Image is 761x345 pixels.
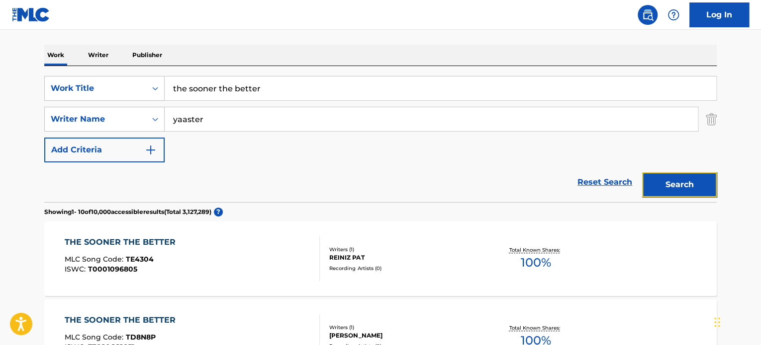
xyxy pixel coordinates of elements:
button: Add Criteria [44,138,165,162]
div: [PERSON_NAME] [329,331,479,340]
p: Writer [85,45,111,66]
button: Search [642,172,717,197]
img: search [642,9,654,21]
span: ? [214,207,223,216]
span: T0001096805 [88,265,137,274]
p: Work [44,45,67,66]
a: THE SOONER THE BETTERMLC Song Code:TE4304ISWC:T0001096805Writers (1)REINIZ PATRecording Artists (... [44,221,717,296]
span: TE4304 [126,255,154,264]
img: MLC Logo [12,7,50,22]
div: THE SOONER THE BETTER [65,236,181,248]
img: Delete Criterion [706,107,717,132]
div: Help [664,5,683,25]
div: THE SOONER THE BETTER [65,314,181,326]
p: Total Known Shares: [509,246,562,254]
form: Search Form [44,76,717,202]
p: Publisher [129,45,165,66]
div: Writers ( 1 ) [329,246,479,253]
iframe: Chat Widget [711,297,761,345]
div: Drag [714,307,720,337]
div: Work Title [51,82,140,94]
span: 100 % [520,254,551,272]
a: Public Search [638,5,658,25]
div: Recording Artists ( 0 ) [329,265,479,272]
span: MLC Song Code : [65,255,126,264]
a: Reset Search [572,171,637,193]
span: MLC Song Code : [65,333,126,342]
span: ISWC : [65,265,88,274]
a: Log In [689,2,749,27]
img: help [667,9,679,21]
p: Total Known Shares: [509,324,562,332]
div: Writers ( 1 ) [329,324,479,331]
div: REINIZ PAT [329,253,479,262]
div: Writer Name [51,113,140,125]
p: Showing 1 - 10 of 10,000 accessible results (Total 3,127,289 ) [44,207,211,216]
span: TD8N8P [126,333,156,342]
img: 9d2ae6d4665cec9f34b9.svg [145,144,157,156]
